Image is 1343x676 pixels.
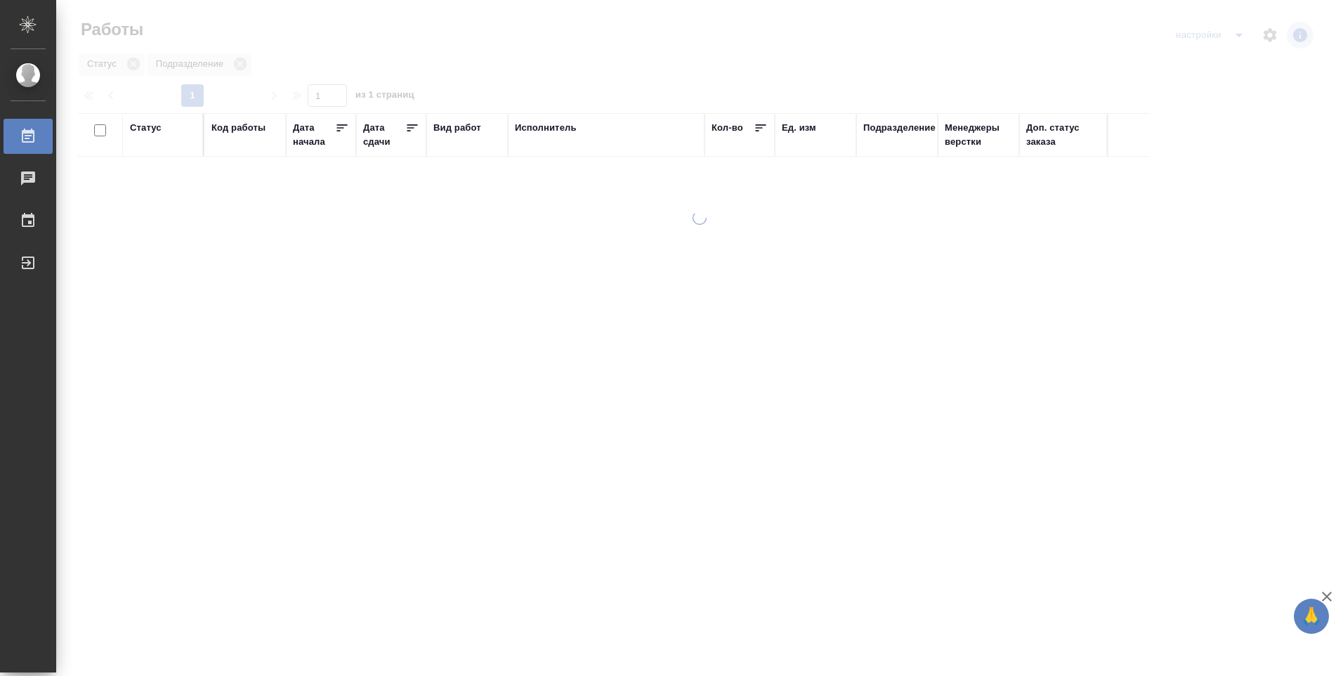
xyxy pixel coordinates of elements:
[130,121,162,135] div: Статус
[782,121,816,135] div: Ед. изм
[1294,599,1329,634] button: 🙏
[863,121,936,135] div: Подразделение
[1299,602,1323,631] span: 🙏
[945,121,1012,149] div: Менеджеры верстки
[433,121,481,135] div: Вид работ
[211,121,266,135] div: Код работы
[515,121,577,135] div: Исполнитель
[712,121,743,135] div: Кол-во
[293,121,335,149] div: Дата начала
[363,121,405,149] div: Дата сдачи
[1026,121,1100,149] div: Доп. статус заказа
